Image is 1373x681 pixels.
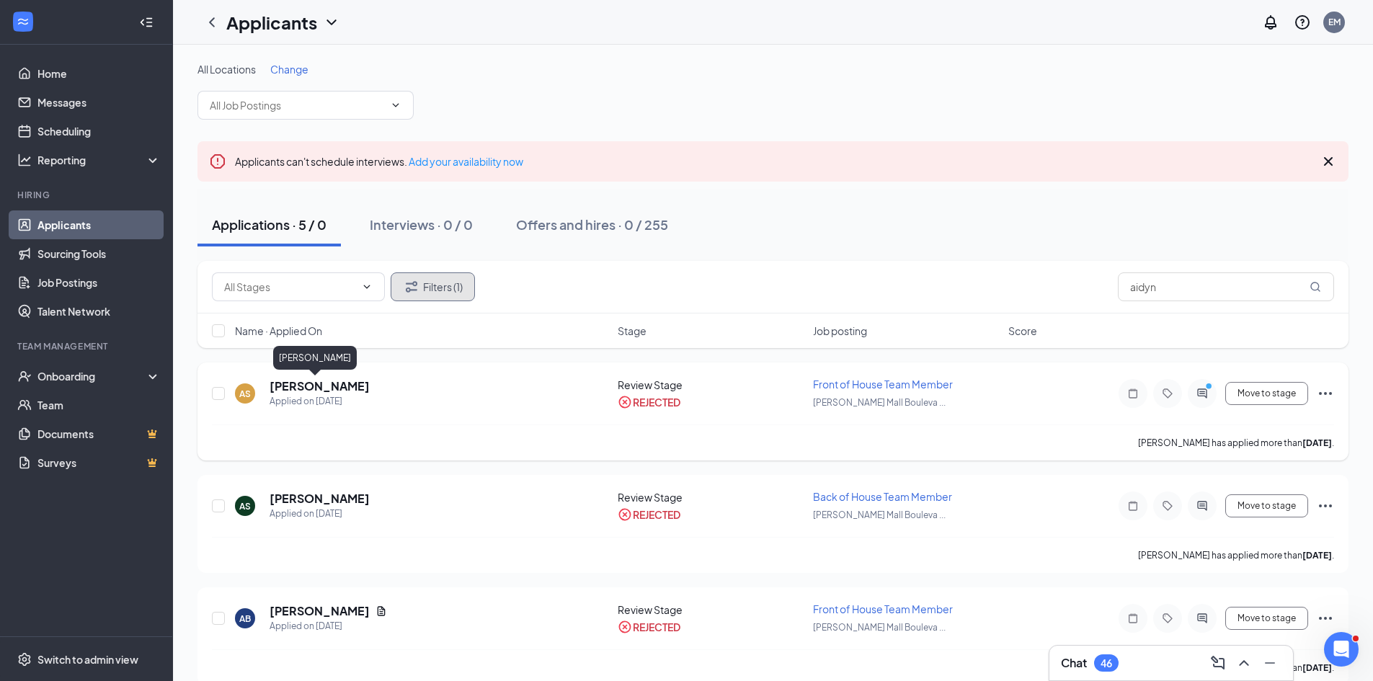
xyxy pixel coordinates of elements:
[1124,388,1142,399] svg: Note
[516,215,668,233] div: Offers and hires · 0 / 255
[1118,272,1334,301] input: Search in applications
[37,448,161,477] a: SurveysCrown
[409,155,523,168] a: Add your availability now
[390,99,401,111] svg: ChevronDown
[1159,388,1176,399] svg: Tag
[37,59,161,88] a: Home
[376,605,387,617] svg: Document
[1138,549,1334,561] p: [PERSON_NAME] has applied more than .
[633,620,680,634] div: REJECTED
[37,297,161,326] a: Talent Network
[37,268,161,297] a: Job Postings
[1294,14,1311,31] svg: QuestionInfo
[1302,437,1332,448] b: [DATE]
[17,153,32,167] svg: Analysis
[235,324,322,338] span: Name · Applied On
[1225,607,1308,630] button: Move to stage
[1138,437,1334,449] p: [PERSON_NAME] has applied more than .
[813,397,946,408] span: [PERSON_NAME] Mall Bouleva ...
[1317,610,1334,627] svg: Ellipses
[813,378,953,391] span: Front of House Team Member
[361,281,373,293] svg: ChevronDown
[1008,324,1037,338] span: Score
[270,619,387,633] div: Applied on [DATE]
[270,378,370,394] h5: [PERSON_NAME]
[37,391,161,419] a: Team
[1159,500,1176,512] svg: Tag
[1317,385,1334,402] svg: Ellipses
[618,324,646,338] span: Stage
[1124,500,1142,512] svg: Note
[37,652,138,667] div: Switch to admin view
[1124,613,1142,624] svg: Note
[37,419,161,448] a: DocumentsCrown
[1302,662,1332,673] b: [DATE]
[273,346,357,370] div: [PERSON_NAME]
[813,324,867,338] span: Job posting
[1061,655,1087,671] h3: Chat
[37,117,161,146] a: Scheduling
[1101,657,1112,669] div: 46
[1207,651,1230,675] button: ComposeMessage
[618,620,632,634] svg: CrossCircle
[1159,613,1176,624] svg: Tag
[17,369,32,383] svg: UserCheck
[139,15,154,30] svg: Collapse
[1302,550,1332,561] b: [DATE]
[1317,497,1334,515] svg: Ellipses
[270,63,308,76] span: Change
[197,63,256,76] span: All Locations
[1194,613,1211,624] svg: ActiveChat
[1202,382,1219,393] svg: PrimaryDot
[270,507,370,521] div: Applied on [DATE]
[1258,651,1281,675] button: Minimize
[226,10,317,35] h1: Applicants
[633,395,680,409] div: REJECTED
[270,394,370,409] div: Applied on [DATE]
[17,340,158,352] div: Team Management
[1310,281,1321,293] svg: MagnifyingGlass
[270,603,370,619] h5: [PERSON_NAME]
[813,509,946,520] span: [PERSON_NAME] Mall Bouleva ...
[37,210,161,239] a: Applicants
[212,215,326,233] div: Applications · 5 / 0
[37,239,161,268] a: Sourcing Tools
[813,622,946,633] span: [PERSON_NAME] Mall Bouleva ...
[370,215,473,233] div: Interviews · 0 / 0
[239,500,251,512] div: AS
[618,602,804,617] div: Review Stage
[403,278,420,295] svg: Filter
[1225,494,1308,517] button: Move to stage
[16,14,30,29] svg: WorkstreamLogo
[37,369,148,383] div: Onboarding
[1328,16,1341,28] div: EM
[618,507,632,522] svg: CrossCircle
[210,97,384,113] input: All Job Postings
[1194,388,1211,399] svg: ActiveChat
[17,189,158,201] div: Hiring
[209,153,226,170] svg: Error
[224,279,355,295] input: All Stages
[618,490,804,504] div: Review Stage
[37,88,161,117] a: Messages
[1225,382,1308,405] button: Move to stage
[813,490,952,503] span: Back of House Team Member
[633,507,680,522] div: REJECTED
[391,272,475,301] button: Filter Filters (1)
[239,613,251,625] div: AB
[1235,654,1253,672] svg: ChevronUp
[37,153,161,167] div: Reporting
[17,652,32,667] svg: Settings
[813,602,953,615] span: Front of House Team Member
[323,14,340,31] svg: ChevronDown
[235,155,523,168] span: Applicants can't schedule interviews.
[270,491,370,507] h5: [PERSON_NAME]
[1324,632,1359,667] iframe: Intercom live chat
[1209,654,1227,672] svg: ComposeMessage
[239,388,251,400] div: AS
[618,378,804,392] div: Review Stage
[203,14,221,31] svg: ChevronLeft
[1194,500,1211,512] svg: ActiveChat
[1262,14,1279,31] svg: Notifications
[618,395,632,409] svg: CrossCircle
